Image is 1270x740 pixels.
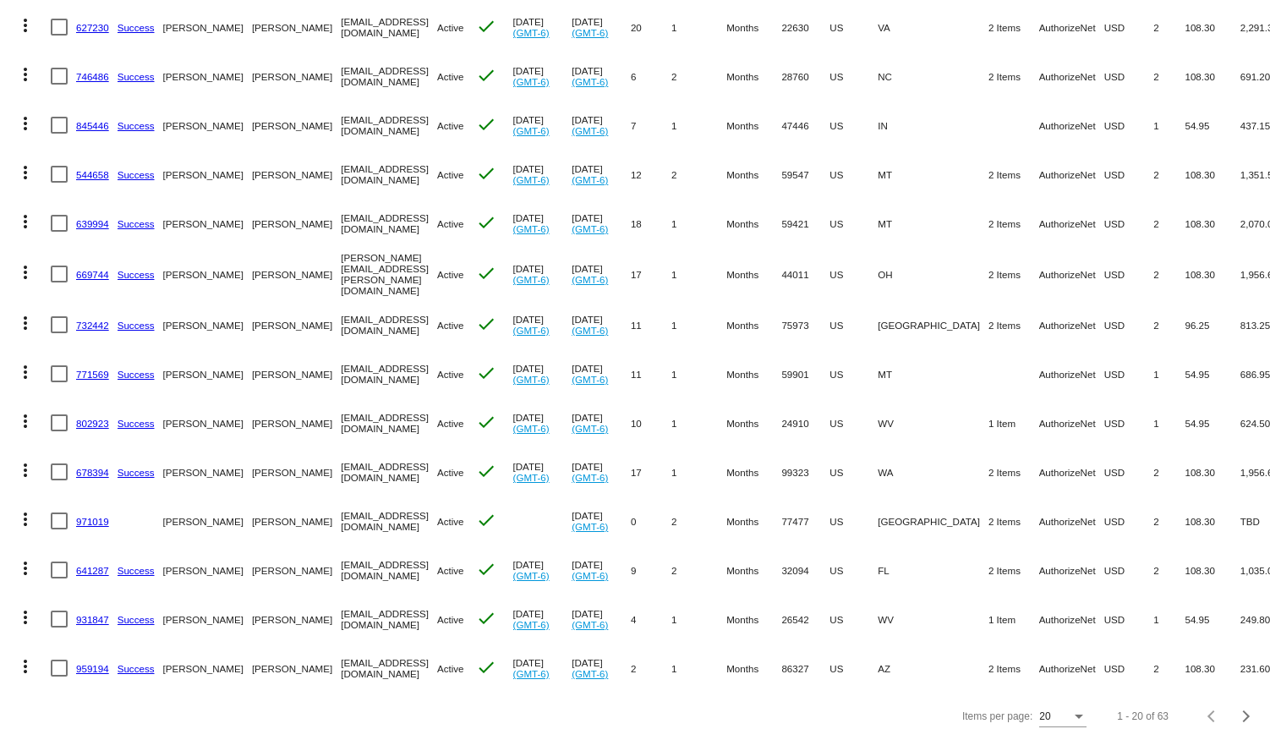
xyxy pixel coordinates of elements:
[15,313,36,333] mat-icon: more_vert
[988,447,1039,496] mat-cell: 2 Items
[252,349,341,398] mat-cell: [PERSON_NAME]
[726,199,781,248] mat-cell: Months
[781,52,829,101] mat-cell: 28760
[572,423,608,434] a: (GMT-6)
[513,52,572,101] mat-cell: [DATE]
[1185,595,1240,644] mat-cell: 54.95
[76,467,109,478] a: 678394
[163,447,252,496] mat-cell: [PERSON_NAME]
[1039,398,1104,447] mat-cell: AuthorizeNet
[572,325,608,336] a: (GMT-6)
[572,496,631,545] mat-cell: [DATE]
[513,374,550,385] a: (GMT-6)
[513,619,550,630] a: (GMT-6)
[631,644,671,693] mat-cell: 2
[572,595,631,644] mat-cell: [DATE]
[1153,101,1185,150] mat-cell: 1
[1104,349,1154,398] mat-cell: USD
[726,300,781,349] mat-cell: Months
[726,3,781,52] mat-cell: Months
[513,325,550,336] a: (GMT-6)
[15,362,36,382] mat-icon: more_vert
[252,150,341,199] mat-cell: [PERSON_NAME]
[76,22,109,33] a: 627230
[631,300,671,349] mat-cell: 11
[671,3,726,52] mat-cell: 1
[781,248,829,300] mat-cell: 44011
[671,447,726,496] mat-cell: 1
[631,3,671,52] mat-cell: 20
[163,248,252,300] mat-cell: [PERSON_NAME]
[878,150,988,199] mat-cell: MT
[76,269,109,280] a: 669744
[726,447,781,496] mat-cell: Months
[878,398,988,447] mat-cell: WV
[829,248,878,300] mat-cell: US
[341,349,437,398] mat-cell: [EMAIL_ADDRESS][DOMAIN_NAME]
[829,644,878,693] mat-cell: US
[118,169,155,180] a: Success
[988,300,1039,349] mat-cell: 2 Items
[252,52,341,101] mat-cell: [PERSON_NAME]
[878,3,988,52] mat-cell: VA
[988,496,1039,545] mat-cell: 2 Items
[76,218,109,229] a: 639994
[1104,595,1154,644] mat-cell: USD
[341,398,437,447] mat-cell: [EMAIL_ADDRESS][DOMAIN_NAME]
[781,398,829,447] mat-cell: 24910
[1104,3,1154,52] mat-cell: USD
[1039,3,1104,52] mat-cell: AuthorizeNet
[1185,248,1240,300] mat-cell: 108.30
[513,545,572,595] mat-cell: [DATE]
[829,101,878,150] mat-cell: US
[513,472,550,483] a: (GMT-6)
[252,447,341,496] mat-cell: [PERSON_NAME]
[671,496,726,545] mat-cell: 2
[829,52,878,101] mat-cell: US
[118,614,155,625] a: Success
[572,349,631,398] mat-cell: [DATE]
[513,644,572,693] mat-cell: [DATE]
[341,3,437,52] mat-cell: [EMAIL_ADDRESS][DOMAIN_NAME]
[163,349,252,398] mat-cell: [PERSON_NAME]
[631,101,671,150] mat-cell: 7
[76,418,109,429] a: 802923
[1039,150,1104,199] mat-cell: AuthorizeNet
[781,496,829,545] mat-cell: 77477
[1153,398,1185,447] mat-cell: 1
[252,545,341,595] mat-cell: [PERSON_NAME]
[572,223,608,234] a: (GMT-6)
[1185,545,1240,595] mat-cell: 108.30
[572,521,608,532] a: (GMT-6)
[513,150,572,199] mat-cell: [DATE]
[15,558,36,578] mat-icon: more_vert
[76,320,109,331] a: 732442
[163,300,252,349] mat-cell: [PERSON_NAME]
[781,545,829,595] mat-cell: 32094
[572,52,631,101] mat-cell: [DATE]
[1104,52,1154,101] mat-cell: USD
[163,595,252,644] mat-cell: [PERSON_NAME]
[341,545,437,595] mat-cell: [EMAIL_ADDRESS][DOMAIN_NAME]
[988,150,1039,199] mat-cell: 2 Items
[829,199,878,248] mat-cell: US
[781,349,829,398] mat-cell: 59901
[671,248,726,300] mat-cell: 1
[1153,199,1185,248] mat-cell: 2
[781,447,829,496] mat-cell: 99323
[988,644,1039,693] mat-cell: 2 Items
[1039,496,1104,545] mat-cell: AuthorizeNet
[1153,595,1185,644] mat-cell: 1
[513,125,550,136] a: (GMT-6)
[513,570,550,581] a: (GMT-6)
[513,3,572,52] mat-cell: [DATE]
[76,369,109,380] a: 771569
[781,644,829,693] mat-cell: 86327
[163,545,252,595] mat-cell: [PERSON_NAME]
[988,3,1039,52] mat-cell: 2 Items
[572,27,608,38] a: (GMT-6)
[513,76,550,87] a: (GMT-6)
[988,595,1039,644] mat-cell: 1 Item
[1039,349,1104,398] mat-cell: AuthorizeNet
[671,545,726,595] mat-cell: 2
